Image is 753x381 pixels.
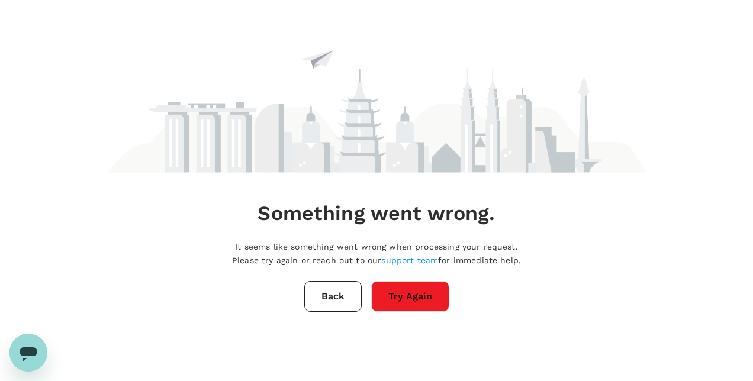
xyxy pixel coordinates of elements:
button: Back [304,281,362,312]
h4: Something went wrong. [258,201,495,226]
iframe: Button to launch messaging window [9,334,47,372]
p: It seems like something went wrong when processing your request. Please try again or reach out to... [232,240,521,267]
a: support team [381,256,438,265]
button: Try Again [371,281,449,312]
